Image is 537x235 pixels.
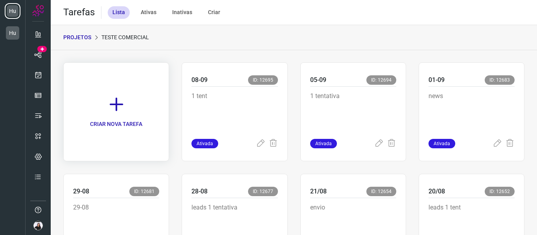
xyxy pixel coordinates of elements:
h2: Tarefas [63,7,95,18]
span: ID: 12681 [129,187,159,196]
div: Inativas [167,6,197,19]
p: CRIAR NOVA TAREFA [90,120,142,128]
p: 20/08 [428,187,445,196]
span: Ativada [428,139,455,148]
p: news [428,91,515,131]
img: Logo [32,5,44,16]
span: ID: 12654 [366,187,396,196]
p: 21/08 [310,187,327,196]
span: ID: 12677 [248,187,278,196]
p: teste comercial [101,33,149,42]
p: 05-09 [310,75,326,85]
li: Hu [5,25,20,41]
p: PROJETOS [63,33,91,42]
a: CRIAR NOVA TAREFA [63,62,169,161]
p: 1 tentativa [310,91,396,131]
img: 662d8b14c1de322ee1c7fc7bf9a9ccae.jpeg [33,221,43,230]
p: 29-08 [73,187,89,196]
span: ID: 12695 [248,75,278,85]
span: ID: 12683 [485,75,515,85]
span: ID: 12694 [366,75,396,85]
span: Ativada [191,139,218,148]
span: ID: 12652 [485,187,515,196]
p: 01-09 [428,75,445,85]
span: Ativada [310,139,337,148]
p: 28-08 [191,187,208,196]
p: 1 tent [191,91,278,131]
p: 08-09 [191,75,208,85]
li: Hu [5,3,20,19]
div: Criar [203,6,225,19]
div: Ativas [136,6,161,19]
div: Lista [108,6,130,19]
